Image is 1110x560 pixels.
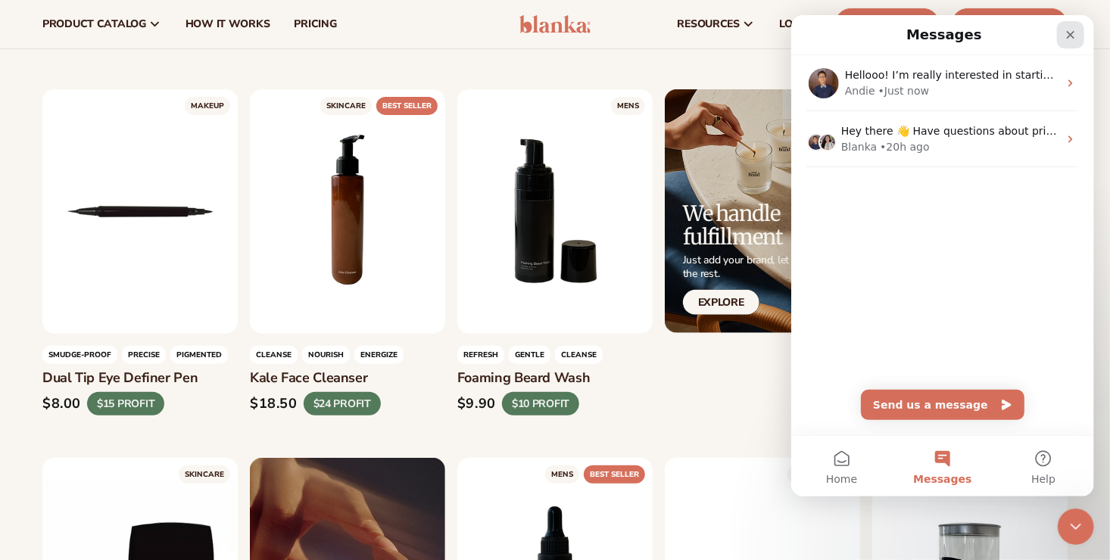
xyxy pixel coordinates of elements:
[354,345,404,363] span: energize
[42,396,81,412] div: $8.00
[457,369,653,386] h3: Foaming beard wash
[101,421,201,481] button: Messages
[70,375,233,405] button: Send us a message
[302,345,350,363] span: nourish
[42,18,146,30] span: product catalog
[835,8,940,40] a: Dropship
[89,124,138,140] div: • 20h ago
[16,118,34,136] img: Andie avatar
[35,459,66,469] span: Home
[27,118,45,136] img: Rochelle avatar
[42,345,117,363] span: Smudge-proof
[502,392,579,415] div: $10 PROFIT
[457,396,496,412] div: $9.90
[170,345,228,363] span: pigmented
[555,345,603,363] span: cleanse
[304,392,381,415] div: $24 PROFIT
[791,15,1094,496] iframe: Intercom live chat
[122,345,166,363] span: precise
[683,202,860,249] h2: We handle fulfillment
[50,110,639,122] span: Hey there 👋 Have questions about private label? Talk to our team. Search for helpful articles or ...
[519,15,591,33] img: logo
[250,369,445,386] h3: Kale face cleanser
[122,459,180,469] span: Messages
[1058,509,1094,545] iframe: Intercom live chat
[250,345,298,363] span: cleanse
[683,290,759,315] a: Explore
[87,68,138,84] div: • Just now
[683,254,860,281] p: Just add your brand, let us do the rest.
[50,124,86,140] div: Blanka
[457,345,504,363] span: refresh
[952,8,1068,40] a: Wholesale
[54,68,84,84] div: Andie
[250,396,298,412] div: $18.50
[186,18,270,30] span: How It Works
[509,345,550,363] span: gentle
[202,421,303,481] button: Help
[678,18,740,30] span: resources
[294,18,336,30] span: pricing
[240,459,264,469] span: Help
[779,18,811,30] span: LOGIN
[42,369,238,386] h3: Dual tip eye definer pen
[87,392,164,415] div: $15 PROFIT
